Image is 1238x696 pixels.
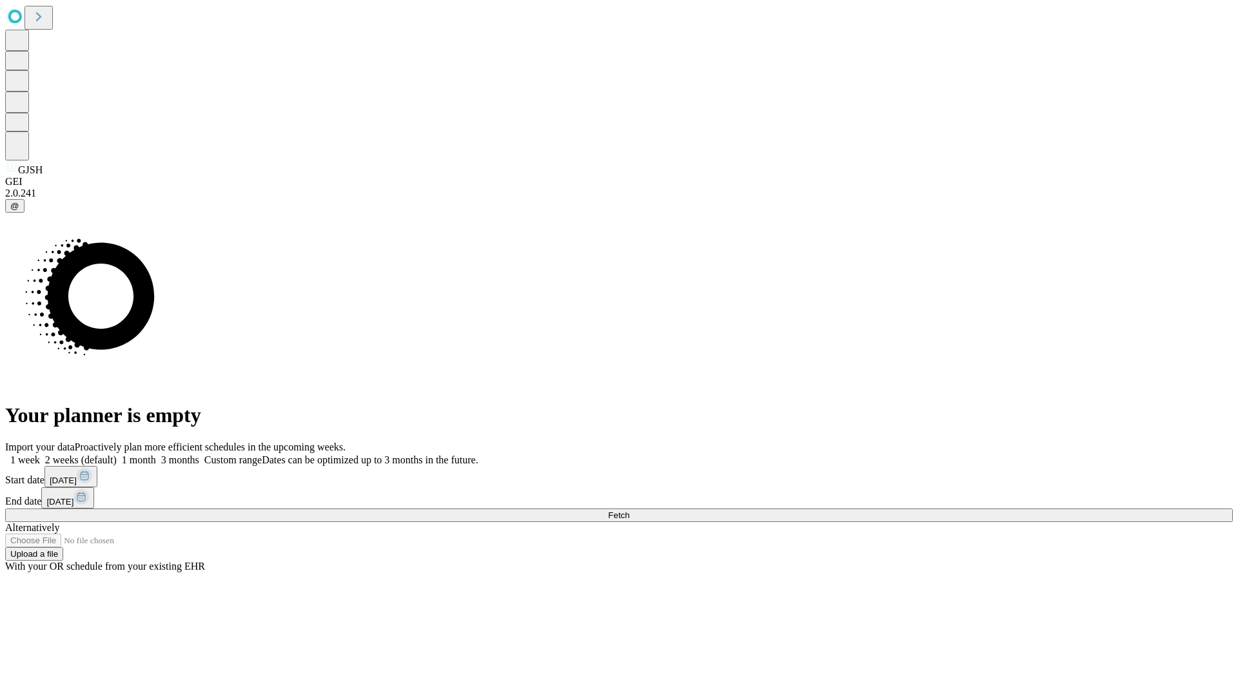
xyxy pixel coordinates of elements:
span: GJSH [18,164,43,175]
span: [DATE] [46,497,74,507]
span: Alternatively [5,522,59,533]
span: 3 months [161,454,199,465]
span: Custom range [204,454,262,465]
span: @ [10,201,19,211]
span: Import your data [5,441,75,452]
div: GEI [5,176,1233,188]
div: Start date [5,466,1233,487]
span: Proactively plan more efficient schedules in the upcoming weeks. [75,441,346,452]
button: [DATE] [44,466,97,487]
button: Upload a file [5,547,63,561]
span: 2 weeks (default) [45,454,117,465]
div: 2.0.241 [5,188,1233,199]
h1: Your planner is empty [5,403,1233,427]
div: End date [5,487,1233,508]
button: @ [5,199,25,213]
span: 1 week [10,454,40,465]
button: Fetch [5,508,1233,522]
span: Dates can be optimized up to 3 months in the future. [262,454,478,465]
span: With your OR schedule from your existing EHR [5,561,205,572]
button: [DATE] [41,487,94,508]
span: Fetch [608,510,629,520]
span: 1 month [122,454,156,465]
span: [DATE] [50,476,77,485]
